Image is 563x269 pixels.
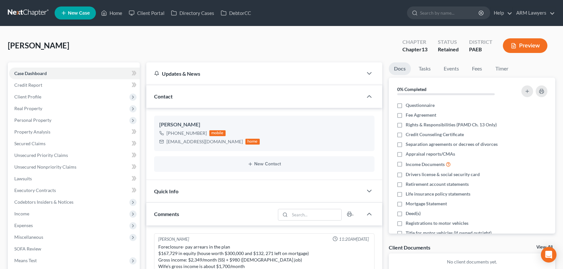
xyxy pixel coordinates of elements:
[14,199,73,205] span: Codebtors Insiders & Notices
[14,187,56,193] span: Executory Contracts
[290,209,341,220] input: Search...
[469,38,492,46] div: District
[406,191,470,197] span: Life insurance policy statements
[98,7,125,19] a: Home
[406,112,436,118] span: Fee Agreement
[541,247,556,263] div: Open Intercom Messenger
[339,236,369,242] span: 11:20AM[DATE]
[406,200,447,207] span: Mortgage Statement
[9,243,140,255] a: SOFA Review
[159,161,369,167] button: New Contact
[406,131,464,138] span: Credit Counseling Certificate
[154,188,178,194] span: Quick Info
[406,151,455,157] span: Appraisal reports/CMAs
[536,245,553,250] a: View All
[14,176,32,181] span: Lawsuits
[125,7,168,19] a: Client Portal
[9,138,140,149] a: Secured Claims
[422,46,427,52] span: 13
[245,139,260,145] div: home
[14,129,50,134] span: Property Analysis
[166,138,243,145] div: [EMAIL_ADDRESS][DOMAIN_NAME]
[469,46,492,53] div: PAEB
[406,141,498,147] span: Separation agreements or decrees of divorces
[154,70,355,77] div: Updates & News
[420,7,479,19] input: Search by name...
[438,38,459,46] div: Status
[14,141,46,146] span: Secured Claims
[406,171,480,178] span: Drivers license & social security card
[68,11,90,16] span: New Case
[8,41,69,50] span: [PERSON_NAME]
[166,130,207,136] div: [PHONE_NUMBER]
[438,46,459,53] div: Retained
[413,62,436,75] a: Tasks
[406,181,469,187] span: Retirement account statements
[467,62,488,75] a: Fees
[406,230,491,236] span: Title for motor vehicles (if owned outright)
[154,93,173,99] span: Contact
[9,173,140,185] a: Lawsuits
[9,185,140,196] a: Executory Contracts
[14,94,41,99] span: Client Profile
[14,234,43,240] span: Miscellaneous
[402,46,427,53] div: Chapter
[513,7,555,19] a: ARM Lawyers
[406,210,421,217] span: Deed(s)
[14,258,37,263] span: Means Test
[406,161,445,168] span: Income Documents
[9,161,140,173] a: Unsecured Nonpriority Claims
[503,38,547,53] button: Preview
[158,236,189,242] div: [PERSON_NAME]
[402,38,427,46] div: Chapter
[439,62,464,75] a: Events
[14,223,33,228] span: Expenses
[14,246,41,251] span: SOFA Review
[490,62,514,75] a: Timer
[217,7,254,19] a: DebtorCC
[154,211,179,217] span: Comments
[9,149,140,161] a: Unsecured Priority Claims
[14,106,42,111] span: Real Property
[14,211,29,216] span: Income
[397,86,426,92] strong: 0% Completed
[14,117,51,123] span: Personal Property
[406,122,497,128] span: Rights & Responsibilities (PAMD Ch. 13 Only)
[14,152,68,158] span: Unsecured Priority Claims
[14,82,42,88] span: Credit Report
[9,126,140,138] a: Property Analysis
[389,244,430,251] div: Client Documents
[406,220,468,226] span: Registrations to motor vehicles
[14,164,76,170] span: Unsecured Nonpriority Claims
[491,7,512,19] a: Help
[159,121,369,129] div: [PERSON_NAME]
[14,70,47,76] span: Case Dashboard
[168,7,217,19] a: Directory Cases
[394,259,550,265] p: No client documents yet.
[9,79,140,91] a: Credit Report
[209,130,226,136] div: mobile
[389,62,411,75] a: Docs
[9,68,140,79] a: Case Dashboard
[406,102,435,109] span: Questionnaire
